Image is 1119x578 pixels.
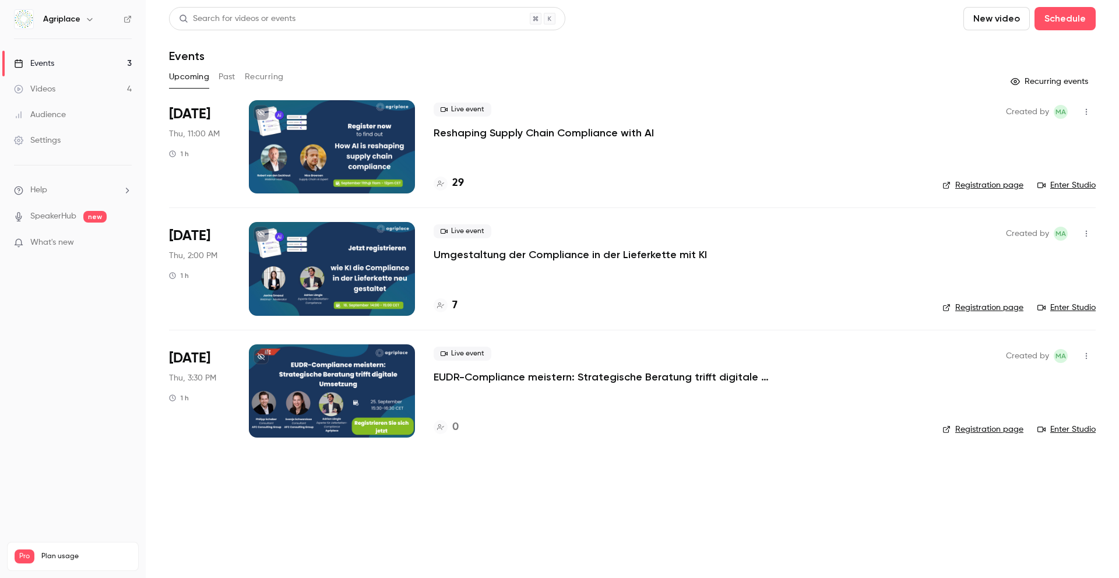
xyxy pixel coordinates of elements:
[1037,302,1096,313] a: Enter Studio
[14,109,66,121] div: Audience
[41,552,131,561] span: Plan usage
[1034,7,1096,30] button: Schedule
[452,298,458,313] h4: 7
[169,222,230,315] div: Sep 18 Thu, 2:00 PM (Europe/Amsterdam)
[942,179,1023,191] a: Registration page
[942,424,1023,435] a: Registration page
[434,175,464,191] a: 29
[434,420,459,435] a: 0
[169,393,189,403] div: 1 h
[169,68,209,86] button: Upcoming
[1055,349,1066,363] span: MA
[14,58,54,69] div: Events
[43,13,80,25] h6: Agriplace
[963,7,1030,30] button: New video
[30,237,74,249] span: What's new
[434,103,491,117] span: Live event
[169,372,216,384] span: Thu, 3:30 PM
[452,420,459,435] h4: 0
[169,49,205,63] h1: Events
[434,298,458,313] a: 7
[1006,105,1049,119] span: Created by
[83,211,107,223] span: new
[1006,349,1049,363] span: Created by
[1054,349,1068,363] span: Marketing Agriplace
[1054,105,1068,119] span: Marketing Agriplace
[434,248,707,262] a: Umgestaltung der Compliance in der Lieferkette mit KI
[15,549,34,563] span: Pro
[179,13,295,25] div: Search for videos or events
[1055,105,1066,119] span: MA
[1055,227,1066,241] span: MA
[169,227,210,245] span: [DATE]
[169,250,217,262] span: Thu, 2:00 PM
[169,344,230,438] div: Sep 25 Thu, 3:30 PM (Europe/Amsterdam)
[245,68,284,86] button: Recurring
[169,105,210,124] span: [DATE]
[434,224,491,238] span: Live event
[169,271,189,280] div: 1 h
[169,128,220,140] span: Thu, 11:00 AM
[118,238,132,248] iframe: Noticeable Trigger
[452,175,464,191] h4: 29
[1005,72,1096,91] button: Recurring events
[30,210,76,223] a: SpeakerHub
[1037,179,1096,191] a: Enter Studio
[169,349,210,368] span: [DATE]
[434,347,491,361] span: Live event
[169,100,230,193] div: Sep 18 Thu, 11:00 AM (Europe/Amsterdam)
[15,10,33,29] img: Agriplace
[1054,227,1068,241] span: Marketing Agriplace
[1037,424,1096,435] a: Enter Studio
[14,135,61,146] div: Settings
[219,68,235,86] button: Past
[14,83,55,95] div: Videos
[30,184,47,196] span: Help
[434,370,783,384] a: EUDR-Compliance meistern: Strategische Beratung trifft digitale Umsetzung
[14,184,132,196] li: help-dropdown-opener
[169,149,189,158] div: 1 h
[1006,227,1049,241] span: Created by
[434,126,654,140] a: Reshaping Supply Chain Compliance with AI
[942,302,1023,313] a: Registration page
